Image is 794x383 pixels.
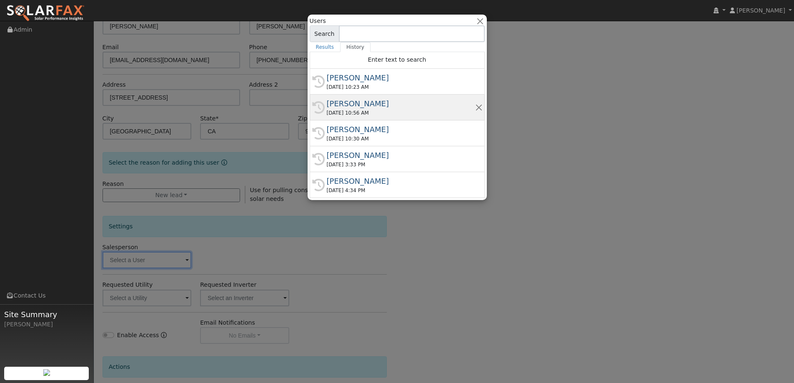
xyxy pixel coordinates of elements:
[6,5,85,22] img: SolarFax
[327,135,475,143] div: [DATE] 10:30 AM
[327,175,475,187] div: [PERSON_NAME]
[310,17,326,25] span: Users
[340,42,371,52] a: History
[327,72,475,83] div: [PERSON_NAME]
[327,187,475,194] div: [DATE] 4:34 PM
[327,109,475,117] div: [DATE] 10:56 AM
[310,25,339,42] span: Search
[327,98,475,109] div: [PERSON_NAME]
[475,103,483,112] button: Remove this history
[736,7,785,14] span: [PERSON_NAME]
[327,150,475,161] div: [PERSON_NAME]
[312,179,325,191] i: History
[312,75,325,88] i: History
[327,124,475,135] div: [PERSON_NAME]
[368,56,426,63] span: Enter text to search
[4,320,89,329] div: [PERSON_NAME]
[327,83,475,91] div: [DATE] 10:23 AM
[327,161,475,168] div: [DATE] 3:33 PM
[43,369,50,376] img: retrieve
[4,309,89,320] span: Site Summary
[310,42,341,52] a: Results
[312,127,325,140] i: History
[312,153,325,165] i: History
[312,101,325,114] i: History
